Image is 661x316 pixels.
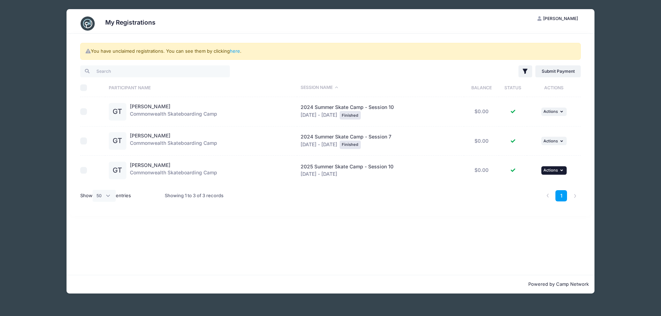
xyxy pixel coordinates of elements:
[72,281,589,288] p: Powered by Camp Network
[165,188,224,204] div: Showing 1 to 3 of 3 records
[527,78,581,97] th: Actions: activate to sort column ascending
[535,65,581,77] a: Submit Payment
[531,13,584,25] button: [PERSON_NAME]
[541,108,567,116] button: Actions
[464,156,499,185] td: $0.00
[340,111,361,120] div: Finished
[130,162,170,168] a: [PERSON_NAME]
[543,138,558,143] span: Actions
[301,133,461,149] div: [DATE] - [DATE]
[230,48,240,54] a: here
[130,162,217,179] div: Commonwealth Skateboarding Camp
[301,134,391,140] span: 2024 Summer Skate Camp - Session 7
[109,109,126,115] a: GT
[464,78,499,97] th: Balance: activate to sort column ascending
[464,97,499,127] td: $0.00
[543,168,558,173] span: Actions
[81,17,95,31] img: CampNetwork
[130,103,217,121] div: Commonwealth Skateboarding Camp
[109,103,126,121] div: GT
[109,162,126,179] div: GT
[105,19,156,26] h3: My Registrations
[301,163,394,169] span: 2025 Summer Skate Camp - Session 10
[301,104,394,110] span: 2024 Summer Skate Camp - Session 10
[80,65,230,77] input: Search
[80,190,131,202] label: Show entries
[555,190,567,202] a: 1
[499,78,527,97] th: Status: activate to sort column ascending
[301,163,461,178] div: [DATE] - [DATE]
[541,137,567,145] button: Actions
[543,16,578,21] span: [PERSON_NAME]
[130,103,170,109] a: [PERSON_NAME]
[130,133,170,138] a: [PERSON_NAME]
[541,166,567,175] button: Actions
[130,132,217,150] div: Commonwealth Skateboarding Camp
[80,78,105,97] th: Select All
[340,141,361,149] div: Finished
[297,78,464,97] th: Session Name: activate to sort column descending
[93,190,116,202] select: Showentries
[301,104,461,120] div: [DATE] - [DATE]
[109,132,126,150] div: GT
[109,138,126,144] a: GT
[105,78,297,97] th: Participant Name: activate to sort column ascending
[109,168,126,174] a: GT
[80,43,581,60] div: You have unclaimed registrations. You can see them by clicking .
[464,127,499,156] td: $0.00
[543,109,558,114] span: Actions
